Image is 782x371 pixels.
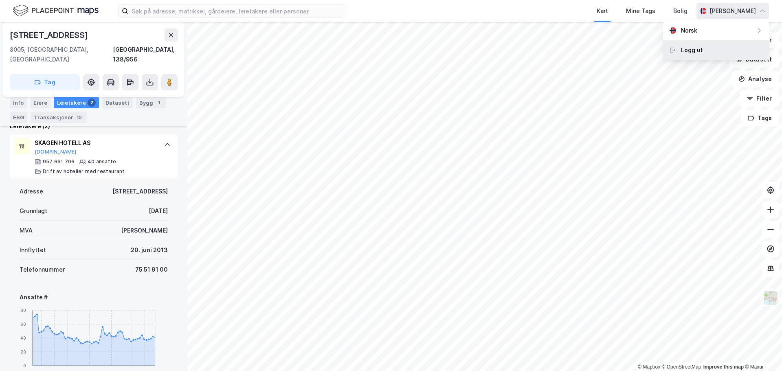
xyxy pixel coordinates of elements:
div: Kart [597,6,608,16]
tspan: 40 [20,335,26,340]
div: [GEOGRAPHIC_DATA], 138/956 [113,45,178,64]
div: [PERSON_NAME] [710,6,756,16]
div: Adresse [20,187,43,196]
div: Kontrollprogram for chat [741,332,782,371]
button: Filter [740,90,779,107]
div: 2 [88,99,96,107]
div: Transaksjoner [31,112,87,123]
div: Grunnlagt [20,206,47,216]
input: Søk på adresse, matrikkel, gårdeiere, leietakere eller personer [128,5,346,17]
div: 75 51 91 00 [135,265,168,274]
div: MVA [20,226,33,235]
iframe: Chat Widget [741,332,782,371]
div: Mine Tags [626,6,655,16]
div: Bygg [136,97,166,108]
button: Tags [741,110,779,126]
button: [DOMAIN_NAME] [35,149,77,155]
img: Z [763,290,778,305]
div: 1 [155,99,163,107]
div: 957 691 706 [43,158,75,165]
div: [PERSON_NAME] [121,226,168,235]
div: [STREET_ADDRESS] [10,29,90,42]
div: [STREET_ADDRESS] [112,187,168,196]
a: OpenStreetMap [662,364,701,370]
img: logo.f888ab2527a4732fd821a326f86c7f29.svg [13,4,99,18]
div: Norsk [681,26,697,35]
div: [DATE] [149,206,168,216]
div: Eiere [30,97,51,108]
button: Tag [10,74,80,90]
div: 8005, [GEOGRAPHIC_DATA], [GEOGRAPHIC_DATA] [10,45,113,64]
tspan: 20 [20,349,26,354]
div: 10 [75,113,83,121]
div: Leietakere [54,97,99,108]
div: Drift av hoteller med restaurant [43,168,125,175]
div: SKAGEN HOTELL AS [35,138,156,148]
div: Datasett [102,97,133,108]
div: Info [10,97,27,108]
div: Innflyttet [20,245,46,255]
tspan: 0 [23,363,26,368]
div: 40 ansatte [88,158,116,165]
div: Logg ut [681,45,703,55]
a: Improve this map [703,364,744,370]
tspan: 60 [20,321,26,326]
div: Bolig [673,6,688,16]
div: Telefonnummer [20,265,65,274]
div: 20. juni 2013 [131,245,168,255]
div: Ansatte # [20,292,168,302]
a: Mapbox [638,364,660,370]
div: ESG [10,112,27,123]
button: Analyse [731,71,779,87]
tspan: 80 [20,307,26,312]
